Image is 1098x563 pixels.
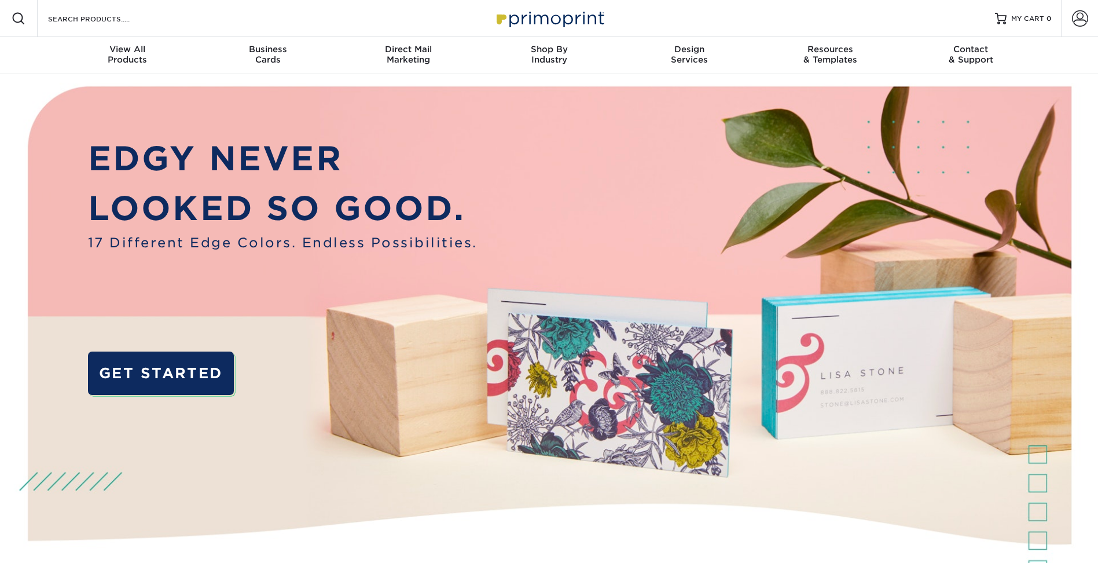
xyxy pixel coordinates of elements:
[57,37,198,74] a: View AllProducts
[760,44,901,54] span: Resources
[338,44,479,65] div: Marketing
[1046,14,1052,23] span: 0
[57,44,198,54] span: View All
[47,12,160,25] input: SEARCH PRODUCTS.....
[479,44,619,65] div: Industry
[901,44,1041,54] span: Contact
[197,44,338,54] span: Business
[338,44,479,54] span: Direct Mail
[57,44,198,65] div: Products
[479,44,619,54] span: Shop By
[619,37,760,74] a: DesignServices
[491,6,607,31] img: Primoprint
[760,37,901,74] a: Resources& Templates
[619,44,760,65] div: Services
[88,134,478,183] p: EDGY NEVER
[901,44,1041,65] div: & Support
[479,37,619,74] a: Shop ByIndustry
[619,44,760,54] span: Design
[88,184,478,233] p: LOOKED SO GOOD.
[88,352,234,395] a: GET STARTED
[197,44,338,65] div: Cards
[338,37,479,74] a: Direct MailMarketing
[760,44,901,65] div: & Templates
[88,233,478,253] span: 17 Different Edge Colors. Endless Possibilities.
[197,37,338,74] a: BusinessCards
[901,37,1041,74] a: Contact& Support
[1011,14,1044,24] span: MY CART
